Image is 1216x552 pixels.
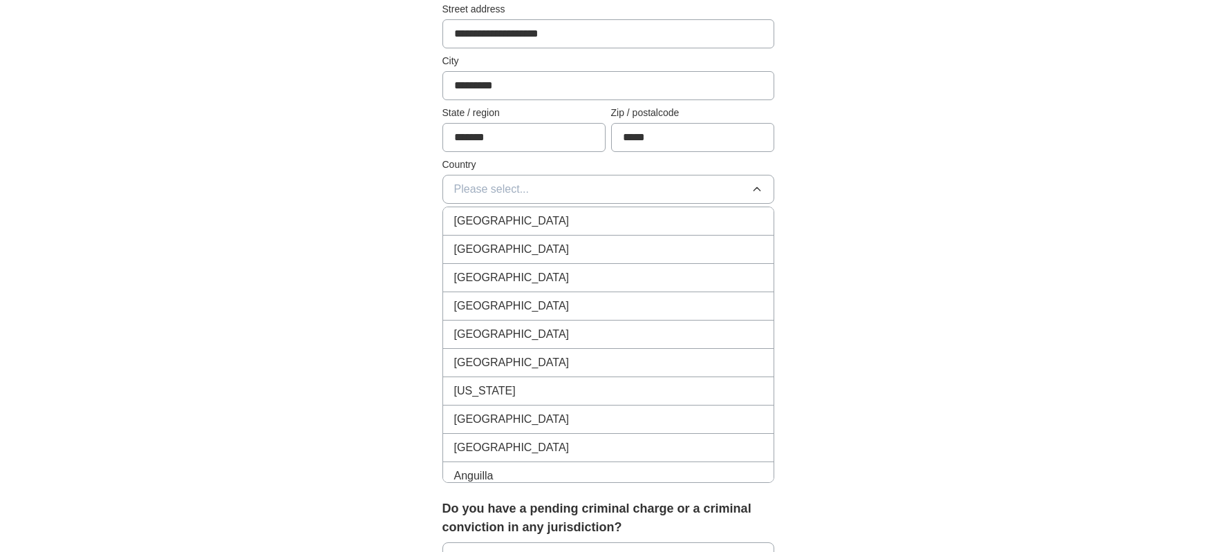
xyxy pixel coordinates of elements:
span: [GEOGRAPHIC_DATA] [454,241,570,258]
label: Zip / postalcode [611,106,774,120]
label: State / region [442,106,606,120]
span: [GEOGRAPHIC_DATA] [454,439,570,456]
span: [US_STATE] [454,383,516,399]
label: Do you have a pending criminal charge or a criminal conviction in any jurisdiction? [442,499,774,537]
span: [GEOGRAPHIC_DATA] [454,269,570,286]
label: Street address [442,2,774,17]
span: [GEOGRAPHIC_DATA] [454,354,570,371]
span: [GEOGRAPHIC_DATA] [454,298,570,314]
label: Country [442,158,774,172]
span: Please select... [454,181,530,198]
span: [GEOGRAPHIC_DATA] [454,213,570,229]
button: Please select... [442,175,774,204]
label: City [442,54,774,68]
span: Anguilla [454,468,494,484]
span: [GEOGRAPHIC_DATA] [454,411,570,428]
span: [GEOGRAPHIC_DATA] [454,326,570,343]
